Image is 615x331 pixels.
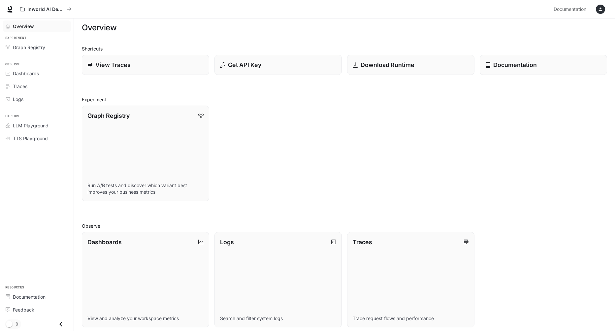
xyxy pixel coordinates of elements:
span: LLM Playground [13,122,49,129]
a: DashboardsView and analyze your workspace metrics [82,232,209,328]
a: Documentation [551,3,591,16]
a: LLM Playground [3,120,71,131]
p: Logs [220,238,234,247]
span: Logs [13,96,23,103]
span: Feedback [13,306,34,313]
p: Dashboards [87,238,122,247]
a: Download Runtime [347,55,474,75]
p: Download Runtime [361,60,414,69]
span: Dark mode toggle [6,320,13,327]
p: Traces [353,238,372,247]
span: Graph Registry [13,44,45,51]
span: Overview [13,23,34,30]
a: LogsSearch and filter system logs [214,232,342,328]
h1: Overview [82,21,116,34]
p: Documentation [493,60,537,69]
p: Search and filter system logs [220,315,336,322]
a: Documentation [3,291,71,303]
span: Documentation [13,293,46,300]
a: Feedback [3,304,71,315]
a: Logs [3,93,71,105]
a: TracesTrace request flows and performance [347,232,474,328]
button: Get API Key [214,55,342,75]
p: Inworld AI Demos [27,7,64,12]
h2: Experiment [82,96,607,103]
a: Graph Registry [3,42,71,53]
h2: Observe [82,222,607,229]
p: Trace request flows and performance [353,315,469,322]
button: Close drawer [53,317,68,331]
a: Documentation [480,55,607,75]
a: Overview [3,20,71,32]
p: View and analyze your workspace metrics [87,315,204,322]
button: All workspaces [17,3,75,16]
a: View Traces [82,55,209,75]
span: Dashboards [13,70,39,77]
p: Get API Key [228,60,261,69]
a: TTS Playground [3,133,71,144]
a: Traces [3,81,71,92]
a: Dashboards [3,68,71,79]
span: Traces [13,83,27,90]
h2: Shortcuts [82,45,607,52]
p: Graph Registry [87,111,130,120]
a: Graph RegistryRun A/B tests and discover which variant best improves your business metrics [82,106,209,201]
span: TTS Playground [13,135,48,142]
span: Documentation [554,5,586,14]
p: View Traces [95,60,131,69]
p: Run A/B tests and discover which variant best improves your business metrics [87,182,204,195]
